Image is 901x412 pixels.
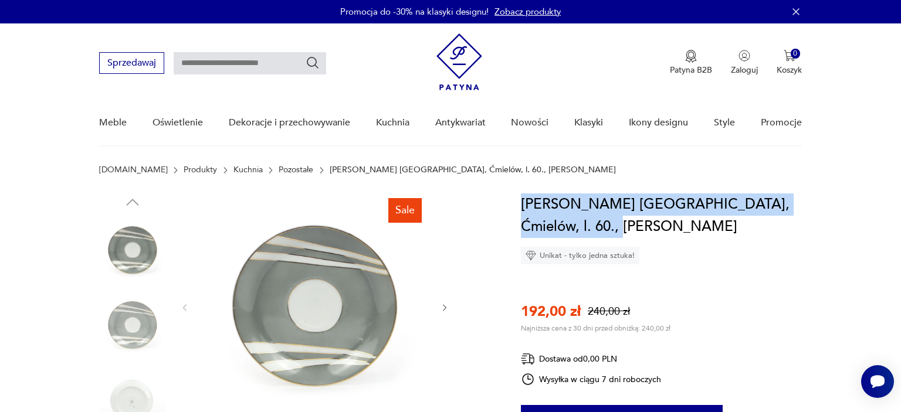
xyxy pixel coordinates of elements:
[279,165,313,175] a: Pozostałe
[784,50,795,62] img: Ikona koszyka
[330,165,616,175] p: [PERSON_NAME] [GEOGRAPHIC_DATA], Ćmielów, l. 60., [PERSON_NAME]
[791,49,801,59] div: 0
[521,352,662,366] div: Dostawa od 0,00 PLN
[435,100,486,145] a: Antykwariat
[521,372,662,386] div: Wysyłka w ciągu 7 dni roboczych
[761,100,802,145] a: Promocje
[494,6,561,18] a: Zobacz produkty
[184,165,217,175] a: Produkty
[670,50,712,76] a: Ikona medaluPatyna B2B
[670,50,712,76] button: Patyna B2B
[99,52,164,74] button: Sprzedawaj
[511,100,548,145] a: Nowości
[99,100,127,145] a: Meble
[99,292,166,359] img: Zdjęcie produktu Talerzyk fason London, Ćmielów, l. 60., W. Potacki
[521,247,639,264] div: Unikat - tylko jedna sztuka!
[376,100,409,145] a: Kuchnia
[99,60,164,68] a: Sprzedawaj
[521,324,670,333] p: Najniższa cena z 30 dni przed obniżką: 240,00 zł
[629,100,688,145] a: Ikony designu
[574,100,603,145] a: Klasyki
[588,304,630,319] p: 240,00 zł
[436,33,482,90] img: Patyna - sklep z meblami i dekoracjami vintage
[777,50,802,76] button: 0Koszyk
[521,193,802,238] h1: [PERSON_NAME] [GEOGRAPHIC_DATA], Ćmielów, l. 60., [PERSON_NAME]
[340,6,489,18] p: Promocja do -30% na klasyki designu!
[99,165,168,175] a: [DOMAIN_NAME]
[233,165,263,175] a: Kuchnia
[99,217,166,284] img: Zdjęcie produktu Talerzyk fason London, Ćmielów, l. 60., W. Potacki
[521,352,535,366] img: Ikona dostawy
[731,64,758,76] p: Zaloguj
[670,64,712,76] p: Patyna B2B
[731,50,758,76] button: Zaloguj
[306,56,320,70] button: Szukaj
[153,100,203,145] a: Oświetlenie
[229,100,350,145] a: Dekoracje i przechowywanie
[388,198,422,223] div: Sale
[739,50,750,62] img: Ikonka użytkownika
[685,50,697,63] img: Ikona medalu
[526,250,536,261] img: Ikona diamentu
[777,64,802,76] p: Koszyk
[714,100,735,145] a: Style
[861,365,894,398] iframe: Smartsupp widget button
[521,302,581,321] p: 192,00 zł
